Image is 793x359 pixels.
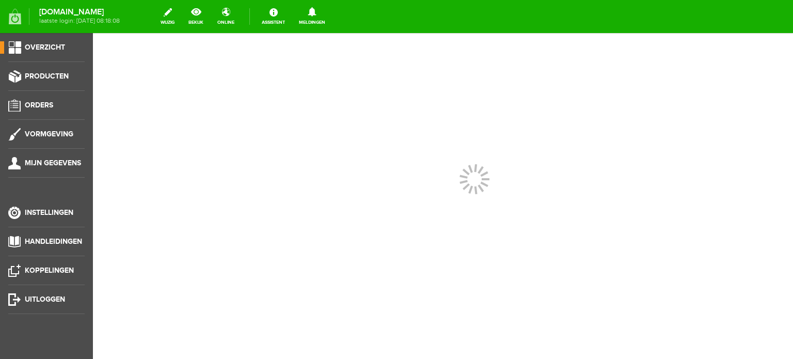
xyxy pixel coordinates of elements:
span: laatste login: [DATE] 08:18:08 [39,18,120,24]
span: Uitloggen [25,295,65,304]
a: Assistent [256,5,291,28]
a: wijzig [154,5,181,28]
span: Mijn gegevens [25,159,81,167]
span: Instellingen [25,208,73,217]
span: Orders [25,101,53,110]
a: bekijk [182,5,210,28]
span: Vormgeving [25,130,73,138]
span: Handleidingen [25,237,82,246]
span: Overzicht [25,43,65,52]
strong: [DOMAIN_NAME] [39,9,120,15]
span: Producten [25,72,69,81]
span: Koppelingen [25,266,74,275]
a: online [211,5,241,28]
a: Meldingen [293,5,331,28]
